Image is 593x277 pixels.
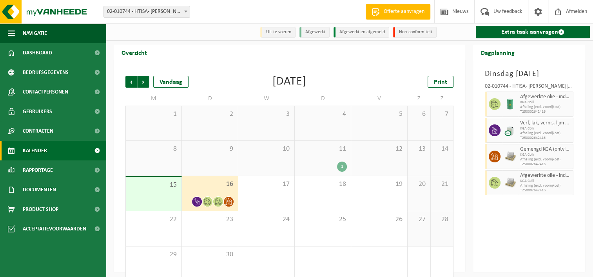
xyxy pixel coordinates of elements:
span: 2 [186,110,234,119]
span: 15 [130,181,178,189]
span: T250002642416 [520,188,571,193]
span: 23 [186,215,234,224]
span: 12 [355,145,403,153]
span: 17 [242,180,290,189]
span: T250002642416 [520,136,571,140]
span: 24 [242,215,290,224]
span: 1 [130,110,178,119]
a: Offerte aanvragen [366,4,430,20]
span: Navigatie [23,23,47,43]
img: LP-PA-00000-WDN-11 [504,177,516,189]
span: Afhaling (excl. voorrijkost) [520,105,571,110]
span: 13 [412,145,426,153]
span: 7 [435,110,450,119]
img: LP-PA-00000-WDN-11 [504,151,516,162]
span: Print [434,79,447,85]
span: T250002642416 [520,162,571,167]
span: Afhaling (excl. voorrijkost) [520,131,571,136]
td: Z [408,92,431,106]
div: [DATE] [272,76,306,88]
span: 18 [299,180,347,189]
span: 25 [299,215,347,224]
span: 21 [435,180,450,189]
span: KGA Colli [520,126,571,131]
span: Afgewerkte olie - industrie in 200lt [520,94,571,100]
span: 02-010744 - HTISA- SKOG - GENT [104,6,190,17]
span: 3 [242,110,290,119]
span: Volgende [138,76,149,88]
td: D [295,92,351,106]
div: Vandaag [153,76,189,88]
span: KGA Colli [520,179,571,183]
span: 11 [299,145,347,153]
li: Afgewerkt [299,27,330,38]
span: KGA Colli [520,153,571,157]
td: M [125,92,182,106]
span: 4 [299,110,347,119]
span: Dashboard [23,43,52,63]
span: T250002642416 [520,110,571,114]
h2: Dagplanning [473,45,522,60]
span: 30 [186,250,234,259]
span: 29 [130,250,178,259]
span: 22 [130,215,178,224]
div: 1 [337,162,347,172]
span: 5 [355,110,403,119]
span: Rapportage [23,160,53,180]
li: Non-conformiteit [393,27,437,38]
td: W [238,92,295,106]
span: Product Shop [23,200,58,219]
span: 8 [130,145,178,153]
span: Contracten [23,121,53,141]
img: LP-LD-00200-MET-21 [504,98,516,110]
h3: Dinsdag [DATE] [485,68,573,80]
a: Print [428,76,453,88]
span: 9 [186,145,234,153]
span: Afhaling (excl. voorrijkost) [520,183,571,188]
span: 02-010744 - HTISA- SKOG - GENT [103,6,190,18]
span: Bedrijfsgegevens [23,63,69,82]
span: 14 [435,145,450,153]
span: Verf, lak, vernis, lijm en inkt, industrieel in kleinverpakking [520,120,571,126]
span: KGA Colli [520,100,571,105]
span: 28 [435,215,450,224]
span: Documenten [23,180,56,200]
span: Contactpersonen [23,82,68,102]
li: Afgewerkt en afgemeld [334,27,389,38]
a: Extra taak aanvragen [476,26,590,38]
td: Z [431,92,454,106]
td: V [351,92,408,106]
span: Kalender [23,141,47,160]
span: 16 [186,180,234,189]
span: Vorige [125,76,137,88]
td: D [182,92,238,106]
span: 10 [242,145,290,153]
span: Afgewerkte olie - industrie in kleinverpakking [520,173,571,179]
span: 19 [355,180,403,189]
span: Gemengd KGA (ontvlambaar-corrosief) [520,146,571,153]
img: LP-LD-CU [504,124,516,136]
div: 02-010744 - HTISA- [PERSON_NAME][GEOGRAPHIC_DATA] [485,84,573,92]
span: Offerte aanvragen [382,8,426,16]
li: Uit te voeren [260,27,296,38]
span: 27 [412,215,426,224]
span: Gebruikers [23,102,52,121]
span: 20 [412,180,426,189]
h2: Overzicht [114,45,155,60]
span: 6 [412,110,426,119]
span: 26 [355,215,403,224]
span: Afhaling (excl. voorrijkost) [520,157,571,162]
span: Acceptatievoorwaarden [23,219,86,239]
